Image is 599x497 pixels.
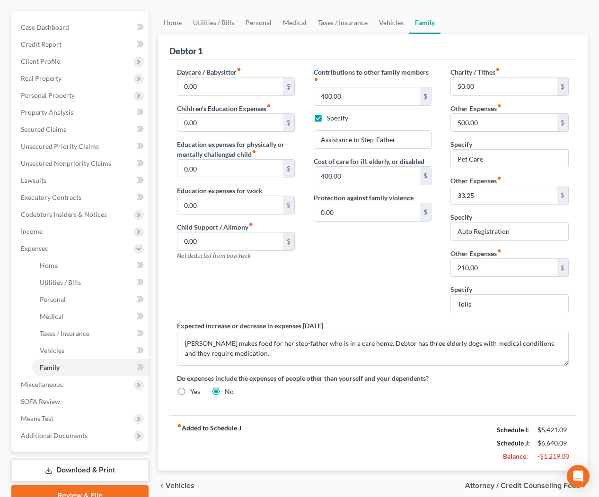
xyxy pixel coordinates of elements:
a: Unsecured Priority Claims [13,138,149,155]
span: Case Dashboard [21,23,69,31]
strong: Schedule J: [497,439,530,447]
span: Vehicles [40,346,64,354]
input: -- [314,167,420,185]
span: Personal Property [21,91,75,99]
label: Daycare / Babysitter [177,67,241,77]
span: Taxes / Insurance [40,329,89,337]
span: Vehicles [166,482,194,489]
i: fiber_manual_record [237,67,241,72]
i: fiber_manual_record [495,67,500,72]
span: Additional Documents [21,431,88,439]
a: Vehicles [32,342,149,359]
div: Debtor 1 [169,45,203,57]
label: Protection against family violence [314,193,414,203]
div: $6,640.09 [537,438,569,448]
label: Expected increase or decrease in expenses [DATE] [177,321,323,331]
span: Personal [40,295,66,303]
strong: Balance: [503,452,528,460]
span: Executory Contracts [21,193,81,201]
label: Do expenses include the expenses of people other than yourself and your dependents? [177,373,569,383]
a: Utilities / Bills [32,274,149,291]
input: -- [451,114,557,132]
label: Specify [450,212,472,222]
div: $ [557,186,568,204]
input: -- [177,160,283,178]
a: Case Dashboard [13,19,149,36]
input: -- [451,77,557,95]
span: Credit Report [21,40,62,48]
label: Specify [327,113,348,123]
label: Specify [450,139,472,149]
span: Family [40,363,60,371]
span: SOFA Review [21,397,60,405]
div: $ [557,77,568,95]
i: fiber_manual_record [497,176,502,180]
div: $ [283,232,294,250]
span: Client Profile [21,57,60,65]
div: $ [557,114,568,132]
label: Cost of care for ill, elderly, or disabled [314,156,424,166]
input: Specify... [451,150,568,168]
div: Open Intercom Messenger [567,465,590,488]
span: Income [21,227,43,235]
div: $ [283,196,294,214]
div: $ [283,114,294,132]
a: Medical [277,11,312,34]
div: $5,421.09 [537,425,569,435]
label: Charity / Tithes [450,67,500,77]
input: -- [177,114,283,132]
span: Means Test [21,414,53,422]
a: Home [32,257,149,274]
label: No [225,387,234,396]
strong: Schedule I: [497,426,529,434]
strong: Added to Schedule J [177,423,241,463]
label: Other Expenses [450,176,502,186]
a: Secured Claims [13,121,149,138]
label: Specify [450,284,472,294]
i: fiber_manual_record [177,423,182,428]
i: fiber_manual_record [497,248,502,253]
input: -- [177,232,283,250]
a: Unsecured Nonpriority Claims [13,155,149,172]
div: $ [420,87,431,105]
div: $ [420,203,431,221]
a: Family [409,11,440,34]
input: Specify... [314,131,431,149]
div: $ [283,77,294,95]
input: -- [314,87,420,105]
a: Personal [32,291,149,308]
label: Yes [190,387,200,396]
span: Home [40,261,58,269]
a: Personal [240,11,277,34]
a: Taxes / Insurance [312,11,373,34]
input: -- [314,203,420,221]
i: chevron_left [158,482,166,489]
i: fiber_manual_record [314,77,318,82]
span: Attorney / Credit Counseling Fees [465,482,580,489]
span: Unsecured Nonpriority Claims [21,159,111,167]
span: Lawsuits [21,176,46,184]
div: $ [283,160,294,178]
label: Contributions to other family members [314,67,432,87]
a: Download & Print [11,459,149,481]
span: Secured Claims [21,125,66,133]
input: -- [177,77,283,95]
input: -- [451,186,557,204]
a: Lawsuits [13,172,149,189]
input: Specify... [451,223,568,240]
a: SOFA Review [13,393,149,410]
a: Home [158,11,187,34]
a: Family [32,359,149,376]
span: Not deducted from paycheck [177,252,251,259]
a: Taxes / Insurance [32,325,149,342]
input: -- [177,196,283,214]
span: Unsecured Priority Claims [21,142,99,150]
a: Executory Contracts [13,189,149,206]
label: Other Expenses [450,103,502,113]
span: Medical [40,312,63,320]
a: Property Analysis [13,104,149,121]
div: $ [420,167,431,185]
span: Miscellaneous [21,380,63,388]
div: -$1,219.00 [537,452,569,461]
button: chevron_left Vehicles [158,482,194,489]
